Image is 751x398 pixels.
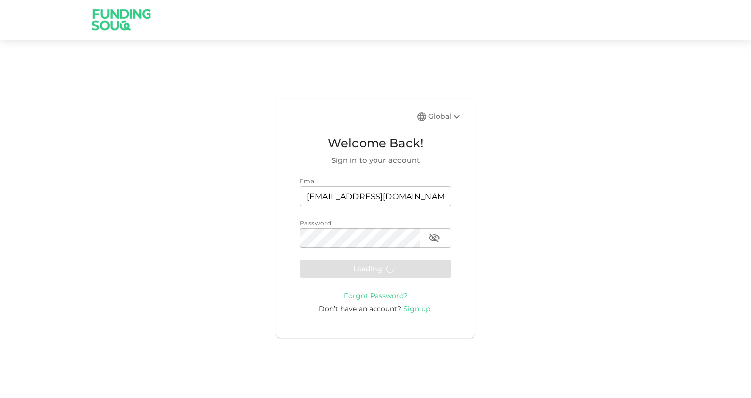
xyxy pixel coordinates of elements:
span: Password [300,219,331,227]
input: email [300,186,451,206]
span: Welcome Back! [300,134,451,153]
span: Don’t have an account? [319,304,401,313]
span: Sign up [403,304,430,313]
input: password [300,228,420,248]
span: Sign in to your account [300,155,451,166]
a: Forgot Password? [344,291,408,300]
div: Global [428,111,463,123]
span: Email [300,177,318,185]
